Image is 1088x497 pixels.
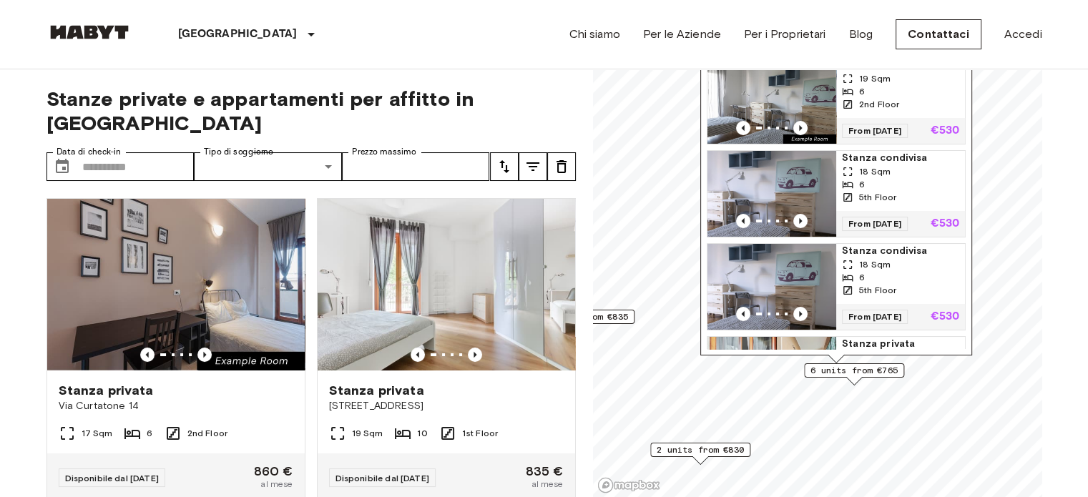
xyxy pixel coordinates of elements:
button: Previous image [411,348,425,362]
button: tune [519,152,547,181]
label: Data di check-in [57,146,121,158]
span: 6 [859,178,865,191]
img: Marketing picture of unit IT-14-029-003-04H [707,58,836,144]
a: Contattaci [896,19,981,49]
span: 835 € [526,465,564,478]
span: 19 Sqm [352,427,383,440]
span: 6 [147,427,152,440]
button: Previous image [793,214,808,228]
span: 2 units from €830 [657,443,744,456]
a: Marketing picture of unit IT-14-029-009-05HPrevious imagePrevious imageStanza condivisa18 Sqm65th... [707,150,966,237]
span: From [DATE] [842,310,908,324]
span: 5th Floor [859,191,896,204]
a: Marketing picture of unit IT-14-029-003-04HPrevious imagePrevious imageStanza condivisa19 Sqm62nd... [707,57,966,144]
span: 19 Sqm [859,72,891,85]
a: Per i Proprietari [744,26,826,43]
span: Disponibile dal [DATE] [65,473,159,483]
a: Marketing picture of unit IT-14-029-009-04HPrevious imagePrevious imageStanza condivisa18 Sqm65th... [707,243,966,330]
span: Via Curtatone 14 [59,399,293,413]
div: Map marker [534,310,634,332]
span: 6 units from €765 [810,364,898,377]
a: Marketing picture of unit IT-14-029-004-01HPrevious imagePrevious imageStanza privata13 Sqm53rd F... [707,336,966,423]
span: 17 Sqm [82,427,113,440]
span: 860 € [254,465,293,478]
span: 5th Floor [859,284,896,297]
span: Stanze private e appartamenti per affitto in [GEOGRAPHIC_DATA] [46,87,576,135]
span: Stanza condivisa [842,151,959,165]
div: Map marker [804,363,904,385]
button: Previous image [140,348,155,362]
span: 6 [859,271,865,284]
a: Per le Aziende [643,26,721,43]
span: Stanza privata [59,382,154,399]
p: €530 [930,311,959,323]
div: Map marker [650,443,750,465]
span: 3 units from €835 [541,310,628,323]
span: al mese [531,478,563,491]
button: Previous image [468,348,482,362]
p: €530 [930,218,959,230]
button: Previous image [736,121,750,135]
a: Accedi [1004,26,1042,43]
img: Marketing picture of unit IT-14-029-009-04H [707,244,836,330]
span: 1st Floor [462,427,498,440]
img: Marketing picture of unit IT-14-035-002-02H [318,199,575,370]
span: Stanza privata [329,382,424,399]
span: 10 [417,427,427,440]
button: Previous image [197,348,212,362]
label: Prezzo massimo [352,146,416,158]
span: From [DATE] [842,217,908,231]
span: [STREET_ADDRESS] [329,399,564,413]
button: tune [547,152,576,181]
button: Previous image [793,307,808,321]
p: €530 [930,125,959,137]
span: 6 [859,85,865,98]
span: 18 Sqm [859,258,891,271]
p: [GEOGRAPHIC_DATA] [178,26,298,43]
button: tune [490,152,519,181]
button: Previous image [736,307,750,321]
a: Chi siamo [569,26,619,43]
img: Marketing picture of unit IT-14-030-002-06H [47,199,305,370]
span: Stanza privata [842,337,959,351]
span: 2nd Floor [859,98,899,111]
label: Tipo di soggiorno [204,146,273,158]
span: 18 Sqm [859,165,891,178]
button: Previous image [793,121,808,135]
button: Choose date [48,152,77,181]
button: Previous image [736,214,750,228]
img: Marketing picture of unit IT-14-029-009-05H [707,151,836,237]
img: Habyt [46,25,132,39]
span: al mese [260,478,293,491]
span: 2nd Floor [187,427,227,440]
span: Stanza condivisa [842,244,959,258]
a: Mapbox logo [597,477,660,493]
span: Disponibile dal [DATE] [335,473,429,483]
a: Blog [848,26,873,43]
span: From [DATE] [842,124,908,138]
img: Marketing picture of unit IT-14-029-004-01H [707,337,836,423]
